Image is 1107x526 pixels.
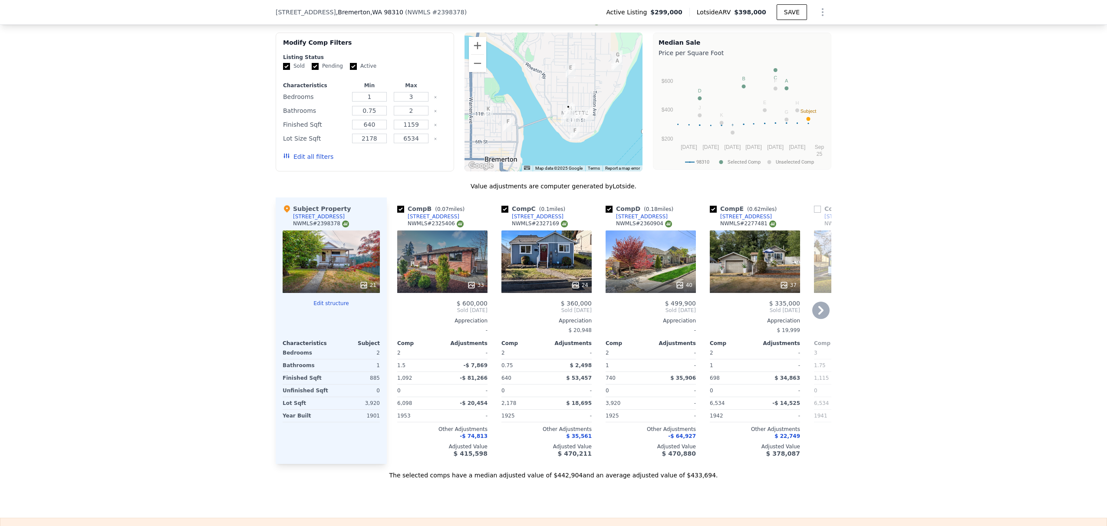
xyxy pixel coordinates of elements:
[662,136,673,142] text: $200
[744,206,780,212] span: ( miles)
[785,109,789,115] text: G
[710,443,800,450] div: Adjusted Value
[397,204,468,213] div: Comp B
[501,307,592,314] span: Sold [DATE]
[605,166,640,171] a: Report a map error
[397,307,488,314] span: Sold [DATE]
[814,340,859,347] div: Comp
[541,206,549,212] span: 0.1
[548,385,592,397] div: -
[454,450,488,457] span: $ 415,598
[405,8,467,16] div: ( )
[397,350,401,356] span: 2
[774,433,800,439] span: $ 22,749
[397,443,488,450] div: Adjusted Value
[769,220,776,227] img: NWMLS Logo
[501,410,545,422] div: 1925
[757,347,800,359] div: -
[570,126,580,141] div: 511 Shore Dr
[606,204,677,213] div: Comp D
[696,159,709,165] text: 98310
[359,281,376,289] div: 21
[774,375,800,381] span: $ 34,863
[777,4,807,20] button: SAVE
[785,78,788,83] text: A
[283,347,329,359] div: Bedrooms
[397,375,412,381] span: 1,092
[698,105,701,110] text: J
[606,324,696,336] div: -
[652,397,696,409] div: -
[312,62,343,70] label: Pending
[333,347,380,359] div: 2
[501,359,545,371] div: 0.75
[547,340,592,347] div: Adjustments
[283,82,347,89] div: Characteristics
[464,362,488,368] span: -$ 7,869
[350,63,357,70] input: Active
[283,62,305,70] label: Sold
[501,375,511,381] span: 640
[606,400,620,406] span: 3,920
[570,362,592,368] span: $ 2,498
[397,388,401,394] span: 0
[566,63,575,78] div: 2309 E 18th St
[457,300,488,307] span: $ 600,000
[646,206,658,212] span: 0.18
[710,213,772,220] a: [STREET_ADDRESS]
[606,359,649,371] div: 1
[814,3,831,21] button: Show Options
[512,213,563,220] div: [STREET_ADDRESS]
[606,410,649,422] div: 1925
[670,375,696,381] span: $ 35,906
[659,59,826,168] svg: A chart.
[501,213,563,220] a: [STREET_ADDRESS]
[561,300,592,307] span: $ 360,000
[720,112,723,118] text: K
[444,385,488,397] div: -
[283,105,347,117] div: Bathrooms
[742,76,745,81] text: B
[397,317,488,324] div: Appreciation
[732,122,733,128] text: I
[460,433,488,439] span: -$ 74,813
[814,213,876,220] a: [STREET_ADDRESS]
[457,220,464,227] img: NWMLS Logo
[283,300,380,307] button: Edit structure
[501,350,505,356] span: 2
[283,152,333,161] button: Edit all filters
[333,385,380,397] div: 0
[276,464,831,480] div: The selected comps have a median adjusted value of $442,904 and an average adjusted value of $433...
[331,340,380,347] div: Subject
[757,359,800,371] div: -
[681,144,697,150] text: [DATE]
[755,340,800,347] div: Adjustments
[814,426,904,433] div: Other Adjustments
[824,213,876,220] div: [STREET_ADDRESS]
[697,8,734,16] span: Lotside ARV
[710,204,780,213] div: Comp E
[652,410,696,422] div: -
[333,410,380,422] div: 1901
[652,359,696,371] div: -
[484,105,493,119] div: 917 Mckenzie Ave
[350,62,376,70] label: Active
[749,206,761,212] span: 0.62
[397,410,441,422] div: 1953
[606,340,651,347] div: Comp
[283,397,329,409] div: Lot Sqft
[814,375,829,381] span: 1,115
[501,317,592,324] div: Appreciation
[283,340,331,347] div: Characteristics
[772,400,800,406] span: -$ 14,525
[817,151,823,157] text: 25
[767,144,784,150] text: [DATE]
[283,54,447,61] div: Listing Status
[814,388,817,394] span: 0
[814,410,857,422] div: 1941
[333,359,380,371] div: 1
[814,350,817,356] span: 3
[566,433,592,439] span: $ 35,561
[780,281,797,289] div: 37
[342,220,349,227] img: NWMLS Logo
